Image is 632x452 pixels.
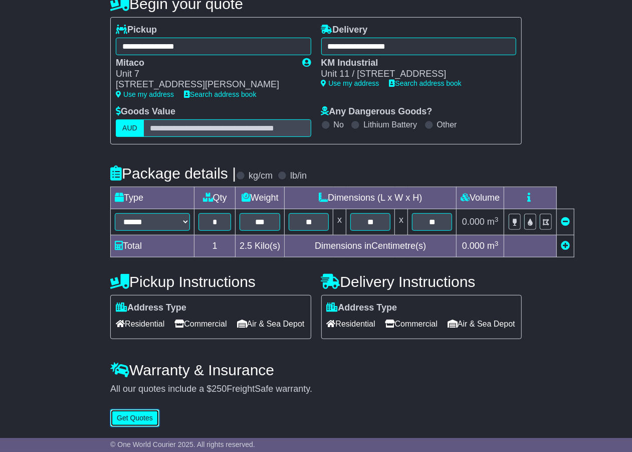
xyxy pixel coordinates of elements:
h4: Warranty & Insurance [110,362,522,378]
span: 0.000 [462,217,485,227]
span: m [487,241,499,251]
td: Weight [236,187,285,209]
label: Goods Value [116,106,175,117]
td: Dimensions (L x W x H) [285,187,457,209]
label: Any Dangerous Goods? [321,106,433,117]
label: Other [437,120,457,129]
div: Unit 11 / [STREET_ADDRESS] [321,69,506,80]
span: 250 [212,384,227,394]
td: x [395,209,408,235]
span: Air & Sea Depot [237,316,305,332]
label: lb/in [290,171,307,182]
label: Address Type [116,303,186,314]
label: No [334,120,344,129]
div: Unit 7 [116,69,292,80]
span: Air & Sea Depot [448,316,515,332]
h4: Package details | [110,165,236,182]
td: Kilo(s) [236,235,285,257]
td: Qty [194,187,236,209]
a: Add new item [561,241,570,251]
sup: 3 [495,216,499,223]
span: © One World Courier 2025. All rights reserved. [110,440,255,448]
label: Address Type [327,303,397,314]
a: Remove this item [561,217,570,227]
span: Residential [327,316,375,332]
label: Delivery [321,25,368,36]
span: Residential [116,316,164,332]
td: 1 [194,235,236,257]
label: AUD [116,119,144,137]
a: Search address book [184,90,256,98]
div: [STREET_ADDRESS][PERSON_NAME] [116,79,292,90]
label: Pickup [116,25,157,36]
td: x [333,209,346,235]
td: Volume [457,187,504,209]
span: Commercial [174,316,227,332]
td: Type [111,187,194,209]
td: Total [111,235,194,257]
span: m [487,217,499,227]
td: Dimensions in Centimetre(s) [285,235,457,257]
div: KM Industrial [321,58,506,69]
sup: 3 [495,240,499,247]
a: Use my address [321,79,379,87]
button: Get Quotes [110,409,159,427]
span: 2.5 [240,241,252,251]
label: Lithium Battery [363,120,417,129]
a: Search address book [389,79,462,87]
div: Mitaco [116,58,292,69]
span: Commercial [385,316,438,332]
label: kg/cm [249,171,273,182]
span: 0.000 [462,241,485,251]
div: All our quotes include a $ FreightSafe warranty. [110,384,522,395]
h4: Pickup Instructions [110,273,311,290]
h4: Delivery Instructions [321,273,522,290]
a: Use my address [116,90,174,98]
